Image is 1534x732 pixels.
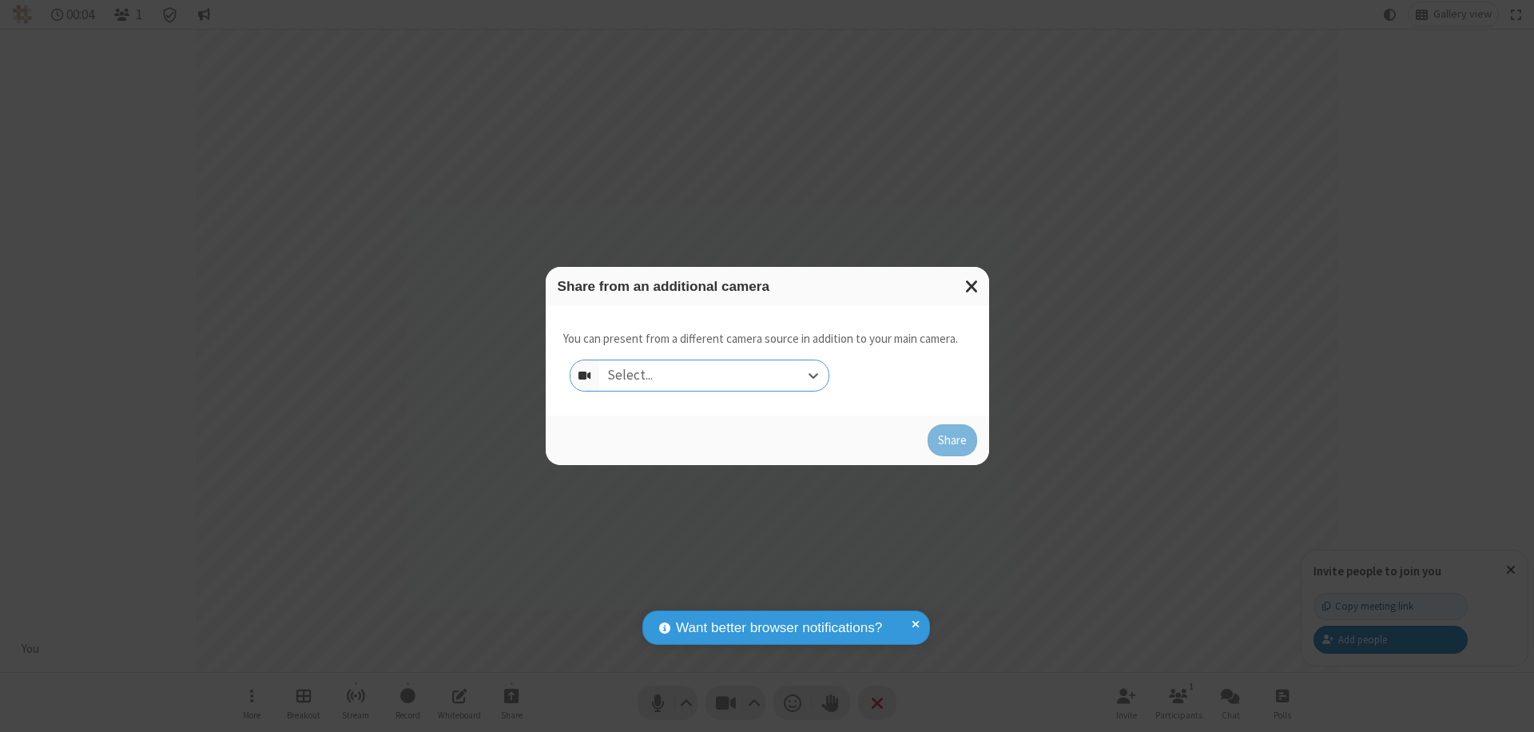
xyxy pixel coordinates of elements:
div: Select... [607,365,664,386]
h3: Share from an additional camera [558,279,977,294]
p: You can present from a different camera source in addition to your main camera. [563,330,958,348]
span: Want better browser notifications? [676,618,882,639]
button: Close modal [956,267,989,306]
button: Share [928,424,977,456]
